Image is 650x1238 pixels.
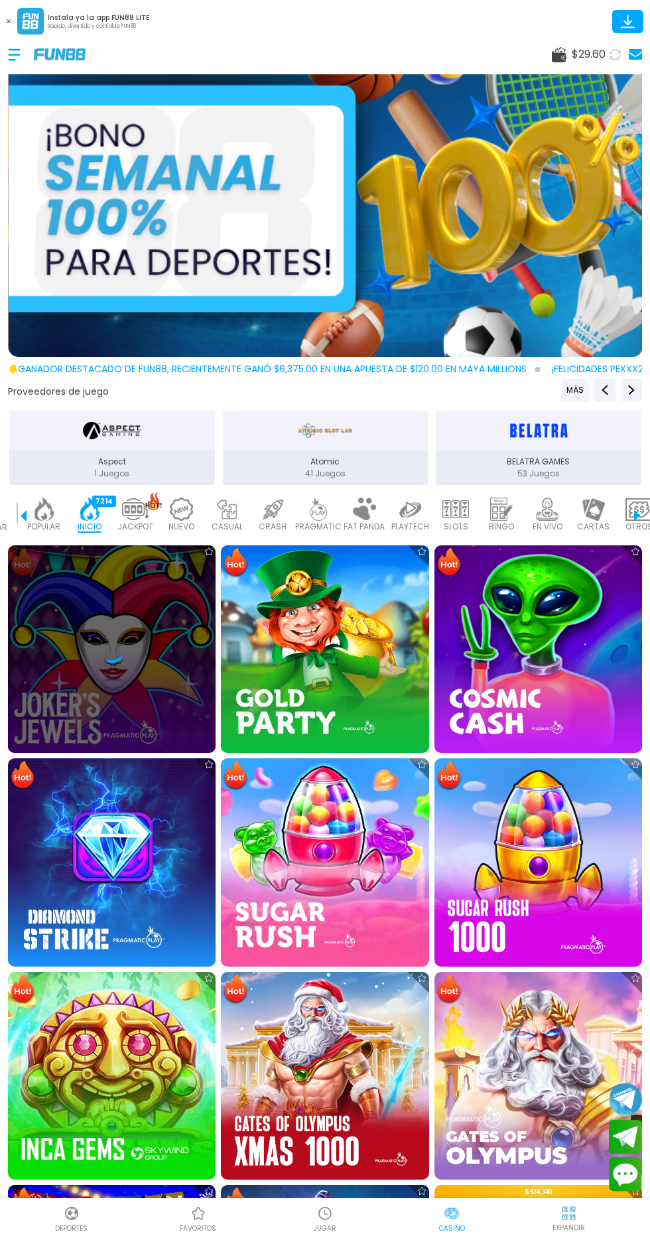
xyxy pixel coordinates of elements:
img: Cosmic Cash [434,545,642,753]
img: ¡BONO SEMANAL 100% PARA DEPORTES! [9,40,643,357]
img: Company Logo [34,48,86,60]
img: playtech_light.webp [397,498,423,521]
button: Proveedores de juego [8,385,109,399]
p: Aspect [9,456,214,468]
p: PLAYTECH [391,521,429,533]
img: Gold Party [221,545,428,753]
img: slots_light.webp [442,498,469,521]
img: Gates of Olympus Xmas 1000 [221,972,428,1180]
p: INICIO [78,521,101,533]
img: Hot [436,760,462,791]
img: Hot [436,1197,462,1229]
img: Hot [9,973,36,1005]
div: 7214 [92,496,116,507]
img: Hot [9,1186,36,1218]
span: $ 29.60 [572,46,606,62]
img: popular_light.webp [31,498,57,521]
img: Hot [9,760,36,791]
img: Hot [222,973,249,1005]
button: Previous providers [594,379,616,401]
p: POPULAR [27,521,60,533]
p: SLOTS [444,521,468,533]
p: Atomic [223,456,428,468]
p: EN VIVO [533,521,562,533]
button: Aspect [5,409,218,486]
img: crash_light.webp [259,498,286,521]
p: JACKPOT [117,521,153,533]
p: JUGAR [314,1223,336,1233]
a: Casino JugarCasino JugarJUGAR [261,1204,388,1233]
img: Sugar Rush 1000 [434,758,642,966]
p: favoritos [180,1223,216,1233]
button: Atomic [219,409,432,486]
p: BINGO [489,521,514,533]
img: Aspect [83,416,141,445]
img: new_light.webp [168,498,194,521]
img: Casino Jugar [317,1205,333,1221]
button: Contact customer service [609,1157,642,1192]
img: home_active.webp [76,498,103,521]
button: Join telegram channel [609,1082,642,1117]
img: Sugar Rush [221,758,428,966]
img: fat_panda_light.webp [351,498,377,521]
button: Previous providers [561,379,589,401]
img: Gates of Olympus [434,972,642,1180]
p: Instala ya la app FUN88 LITE [48,13,149,23]
img: Atomic [296,416,354,445]
p: EXPANDIR [552,1223,585,1233]
img: App Logo [17,8,44,34]
img: BELATRA GAMES [505,416,571,445]
img: casual_light.webp [214,498,240,521]
a: CasinoCasinoCasino [389,1204,515,1233]
img: jackpot_light.webp [122,498,149,521]
p: CASUAL [212,521,243,533]
p: 53 Juegos [436,468,641,480]
img: hot [145,492,162,510]
a: Casino FavoritosCasino Favoritosfavoritos [135,1204,261,1233]
p: Deportes [55,1223,88,1233]
img: Hot [436,547,462,579]
img: pragmatic_light.webp [305,498,332,521]
a: DeportesDeportesDeportes [8,1204,135,1233]
button: Join telegram [609,1120,642,1154]
img: bingo_light.webp [488,498,515,521]
img: live_light.webp [534,498,560,521]
p: Casino [439,1223,465,1233]
button: BELATRA GAMES [432,409,645,486]
p: 41 Juegos [223,468,428,480]
p: $ 934,340 [434,1185,642,1200]
p: CARTAS [577,521,610,533]
p: BELATRA GAMES [436,456,641,468]
img: Casino Favoritos [190,1205,206,1221]
p: 1 Juegos [9,468,214,480]
p: Rápido, divertido y confiable FUN88 [48,23,149,31]
button: Next providers [621,379,642,401]
img: Hot [436,973,462,1005]
img: hide [560,1205,577,1221]
p: CRASH [259,521,287,533]
img: Hot [222,547,249,579]
img: Inca Gems [8,972,216,1180]
img: Hot [222,760,249,791]
img: Deportes [64,1205,80,1221]
img: Hot [222,1186,249,1218]
img: Diamond Strike [8,758,216,966]
img: cards_light.webp [580,498,606,521]
p: NUEVO [168,521,194,533]
p: FAT PANDA [344,521,385,533]
p: PRAGMATIC [295,521,342,533]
